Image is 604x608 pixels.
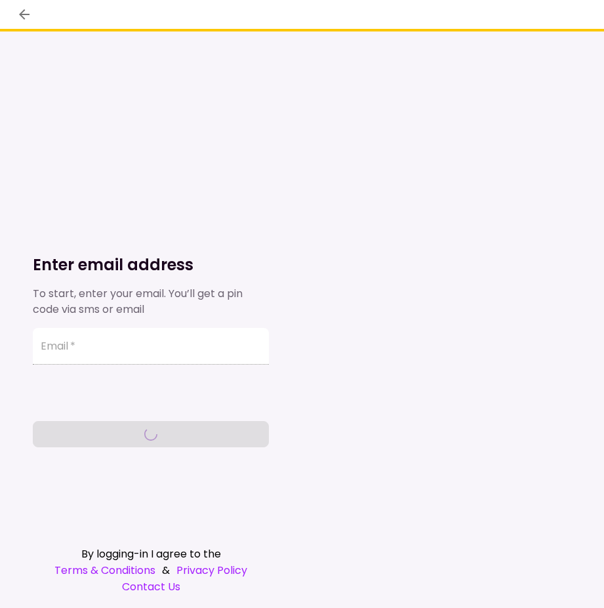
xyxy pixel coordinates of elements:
div: To start, enter your email. You’ll get a pin code via sms or email [33,286,269,317]
a: Contact Us [33,578,269,595]
a: Terms & Conditions [54,562,155,578]
a: Privacy Policy [176,562,247,578]
button: back [13,3,35,26]
div: & [33,562,269,578]
div: By logging-in I agree to the [33,546,269,562]
h1: Enter email address [33,254,269,275]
